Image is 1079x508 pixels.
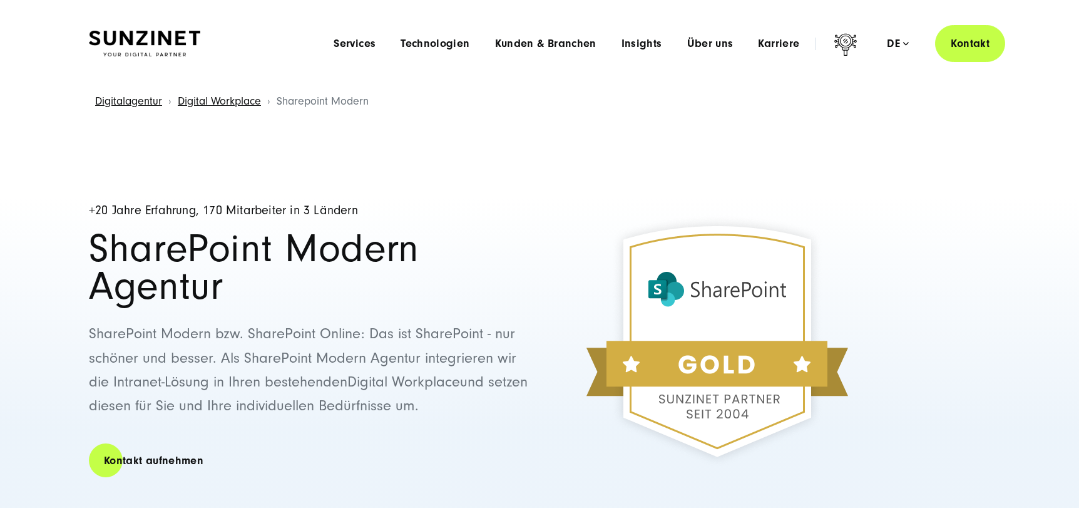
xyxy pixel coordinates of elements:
[887,38,909,50] div: de
[687,38,734,50] a: Über uns
[935,25,1005,62] a: Kontakt
[758,38,799,50] a: Karriere
[95,95,162,108] a: Digitalagentur
[89,325,516,390] span: SharePoint Modern bzw. SharePoint Online: Das ist SharePoint - nur schöner und besser. Als ShareP...
[277,95,369,108] span: Sharepoint Modern
[334,38,376,50] a: Services
[621,38,662,50] a: Insights
[401,38,469,50] a: Technologien
[89,230,531,306] h1: SharePoint Modern Agentur
[89,443,218,479] a: Kontakt aufnehmen
[89,204,531,217] h5: +20 Jahre Erfahrung, 170 Mitarbeiter in 3 Ländern
[178,95,261,108] a: Digital Workplace
[89,322,531,418] p: Digital Workplace
[495,38,596,50] a: Kunden & Branchen
[89,31,200,57] img: SUNZINET Full Service Digital Agentur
